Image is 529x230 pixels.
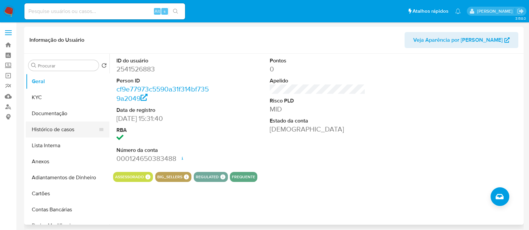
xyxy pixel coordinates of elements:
dd: 000124650383488 [116,154,212,163]
dt: Person ID [116,77,212,84]
h1: Informação do Usuário [29,37,84,43]
dd: [DEMOGRAPHIC_DATA] [270,125,365,134]
dd: 2541526883 [116,64,212,74]
a: Notificações [455,8,461,14]
button: Geral [26,73,109,89]
button: Veja Aparência por [PERSON_NAME] [405,32,518,48]
dt: Número da conta [116,147,212,154]
dd: 0 [270,64,365,74]
span: s [164,8,166,14]
button: Documentação [26,105,109,122]
span: Veja Aparência por [PERSON_NAME] [413,32,503,48]
span: Alt [155,8,160,14]
dt: ID do usuário [116,57,212,64]
button: Retornar ao pedido padrão [101,63,107,70]
button: Histórico de casos [26,122,104,138]
button: KYC [26,89,109,105]
input: Procurar [38,63,96,69]
span: Atalhos rápidos [413,8,448,15]
button: Contas Bancárias [26,202,109,218]
a: Sair [517,8,524,15]
dt: Pontos [270,57,365,64]
button: Anexos [26,154,109,170]
button: Adiantamentos de Dinheiro [26,170,109,186]
dt: Apelido [270,77,365,84]
p: anna.almeida@mercadopago.com.br [477,8,515,14]
input: Pesquise usuários ou casos... [24,7,185,16]
dd: MID [270,104,365,114]
dt: Data de registro [116,106,212,114]
button: Procurar [31,63,36,68]
button: Lista Interna [26,138,109,154]
dt: Risco PLD [270,97,365,104]
button: search-icon [169,7,182,16]
dt: Estado da conta [270,117,365,125]
dd: [DATE] 15:31:40 [116,114,212,123]
dt: RBA [116,127,212,134]
a: cf9e77973c5590a31f314bf7359a2049 [116,84,209,103]
button: Cartões [26,186,109,202]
